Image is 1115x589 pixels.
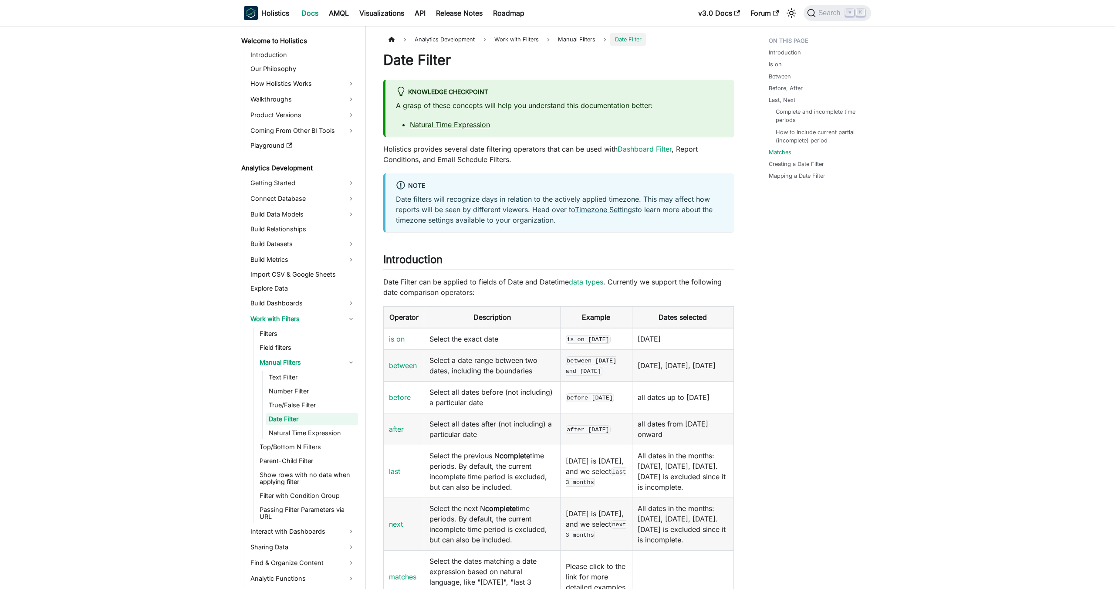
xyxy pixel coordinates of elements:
[383,33,400,46] a: Home page
[266,385,358,397] a: Number Filter
[500,451,530,460] strong: complete
[248,108,358,122] a: Product Versions
[424,445,561,498] td: Select the previous N time periods. By default, the current incomplete time period is excluded, b...
[239,162,358,174] a: Analytics Development
[389,425,404,433] a: after
[566,335,611,344] code: is on [DATE]
[560,445,632,498] td: [DATE] is [DATE], and we select
[816,9,846,17] span: Search
[383,253,734,270] h2: Introduction
[424,498,561,550] td: Select the next N time periods. By default, the current incomplete time period is excluded, but c...
[566,520,626,539] code: next 3 months
[248,540,358,554] a: Sharing Data
[769,72,791,81] a: Between
[424,328,561,350] td: Select the exact date
[248,312,358,326] a: Work with Filters
[424,349,561,381] td: Select a date range between two dates, including the boundaries
[384,306,424,328] th: Operator
[389,572,416,581] a: matches
[693,6,745,20] a: v3.0 Docs
[424,381,561,413] td: Select all dates before (not including) a particular date
[261,8,289,18] b: Holistics
[239,35,358,47] a: Welcome to Holistics
[248,139,358,152] a: Playground
[389,335,405,343] a: is on
[410,33,479,46] span: Analytics Development
[257,355,358,369] a: Manual Filters
[383,277,734,298] p: Date Filter can be applied to fields of Date and Datetime . Currently we support the following da...
[396,180,723,192] div: Note
[632,328,733,350] td: [DATE]
[632,381,733,413] td: all dates up to [DATE]
[296,6,324,20] a: Docs
[354,6,409,20] a: Visualizations
[396,87,723,98] div: Knowledge Checkpoint
[248,268,358,281] a: Import CSV & Google Sheets
[389,467,400,476] a: last
[244,6,258,20] img: Holistics
[776,108,862,124] a: Complete and incomplete time periods
[248,572,358,586] a: Analytic Functions
[266,399,358,411] a: True/False Filter
[235,26,366,589] nav: Docs sidebar
[266,413,358,425] a: Date Filter
[257,328,358,340] a: Filters
[431,6,488,20] a: Release Notes
[618,145,672,153] a: Dashboard Filter
[610,33,645,46] span: Date Filter
[389,520,403,528] a: next
[769,96,795,104] a: Last, Next
[566,356,617,376] code: between [DATE] and [DATE]
[248,207,358,221] a: Build Data Models
[769,172,825,180] a: Mapping a Date Filter
[257,469,358,488] a: Show rows with no data when applying filter
[248,192,358,206] a: Connect Database
[632,349,733,381] td: [DATE], [DATE], [DATE]
[566,467,626,487] code: last 3 months
[560,498,632,550] td: [DATE] is [DATE], and we select
[856,9,865,17] kbd: K
[257,441,358,453] a: Top/Bottom N Filters
[769,148,791,156] a: Matches
[554,33,600,46] span: Manual Filters
[257,455,358,467] a: Parent-Child Filter
[560,306,632,328] th: Example
[485,504,516,513] strong: complete
[266,371,358,383] a: Text Filter
[248,525,358,538] a: Interact with Dashboards
[248,92,358,106] a: Walkthroughs
[257,504,358,523] a: Passing Filter Parameters via URL
[389,393,411,402] a: before
[248,63,358,75] a: Our Philosophy
[488,6,530,20] a: Roadmap
[566,425,611,434] code: after [DATE]
[745,6,784,20] a: Forum
[266,427,358,439] a: Natural Time Expression
[804,5,871,21] button: Search (Command+K)
[769,160,824,168] a: Creating a Date Filter
[248,124,358,138] a: Coming From Other BI Tools
[769,84,803,92] a: Before, After
[490,33,543,46] span: Work with Filters
[248,296,358,310] a: Build Dashboards
[424,413,561,445] td: Select all dates after (not including) a particular date
[244,6,289,20] a: HolisticsHolistics
[769,60,782,68] a: Is on
[248,253,358,267] a: Build Metrics
[257,342,358,354] a: Field filters
[632,413,733,445] td: all dates from [DATE] onward
[383,33,734,46] nav: Breadcrumbs
[248,556,358,570] a: Find & Organize Content
[409,6,431,20] a: API
[248,223,358,235] a: Build Relationships
[257,490,358,502] a: Filter with Condition Group
[566,393,614,402] code: before [DATE]
[769,48,801,57] a: Introduction
[324,6,354,20] a: AMQL
[784,6,798,20] button: Switch between dark and light mode (currently light mode)
[248,49,358,61] a: Introduction
[396,194,723,225] p: Date filters will recognize days in relation to the actively applied timezone. This may affect ho...
[248,176,358,190] a: Getting Started
[632,445,733,498] td: All dates in the months: [DATE], [DATE], [DATE]. [DATE] is excluded since it is incomplete.
[632,306,733,328] th: Dates selected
